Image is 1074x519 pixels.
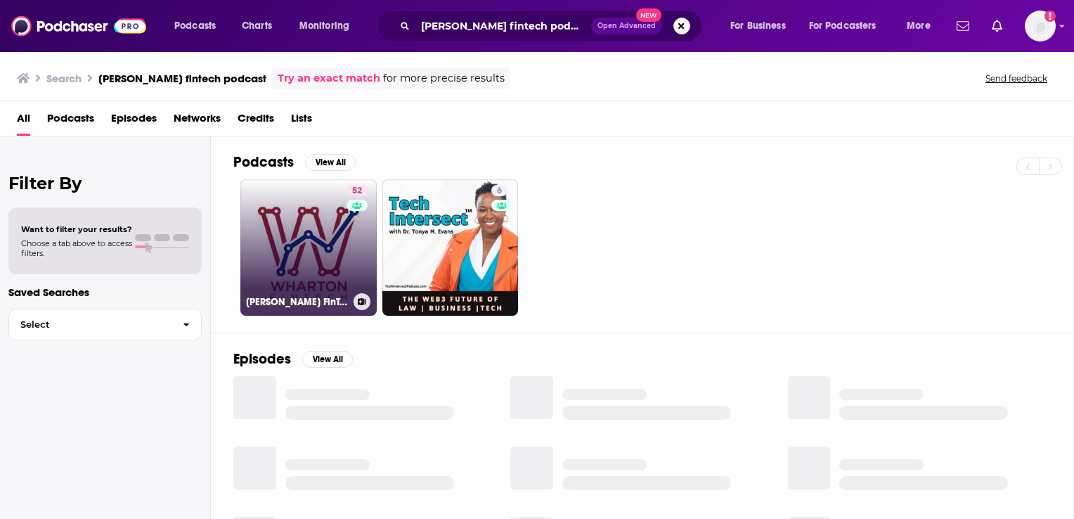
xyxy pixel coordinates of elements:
[305,154,356,171] button: View All
[8,173,202,193] h2: Filter By
[17,107,30,136] a: All
[720,15,803,37] button: open menu
[907,16,931,36] span: More
[1025,11,1056,41] span: Logged in as rgertner
[730,16,786,36] span: For Business
[238,107,274,136] a: Credits
[233,350,291,368] h2: Episodes
[1025,11,1056,41] button: Show profile menu
[8,309,202,340] button: Select
[174,16,216,36] span: Podcasts
[233,153,356,171] a: PodcastsView All
[809,16,876,36] span: For Podcasters
[800,15,897,37] button: open menu
[291,107,312,136] a: Lists
[8,286,202,299] p: Saved Searches
[1044,11,1056,22] svg: Add a profile image
[986,14,1008,38] a: Show notifications dropdown
[46,72,82,85] h3: Search
[11,13,146,39] img: Podchaser - Follow, Share and Rate Podcasts
[347,185,368,196] a: 52
[897,15,948,37] button: open menu
[278,70,380,86] a: Try an exact match
[491,185,507,196] a: 6
[382,179,519,316] a: 6
[383,70,505,86] span: for more precise results
[246,296,348,308] h3: [PERSON_NAME] FinTech Podcast
[597,23,656,30] span: Open Advanced
[21,238,132,258] span: Choose a tab above to access filters.
[497,184,502,198] span: 6
[111,107,157,136] a: Episodes
[415,15,591,37] input: Search podcasts, credits, & more...
[636,8,661,22] span: New
[164,15,234,37] button: open menu
[233,15,280,37] a: Charts
[9,320,172,329] span: Select
[302,351,353,368] button: View All
[352,184,362,198] span: 52
[981,72,1052,84] button: Send feedback
[233,350,353,368] a: EpisodesView All
[290,15,368,37] button: open menu
[233,153,294,171] h2: Podcasts
[21,224,132,234] span: Want to filter your results?
[47,107,94,136] a: Podcasts
[591,18,662,34] button: Open AdvancedNew
[240,179,377,316] a: 52[PERSON_NAME] FinTech Podcast
[390,10,716,42] div: Search podcasts, credits, & more...
[98,72,266,85] h3: [PERSON_NAME] fintech podcast
[951,14,975,38] a: Show notifications dropdown
[299,16,349,36] span: Monitoring
[174,107,221,136] a: Networks
[242,16,272,36] span: Charts
[1025,11,1056,41] img: User Profile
